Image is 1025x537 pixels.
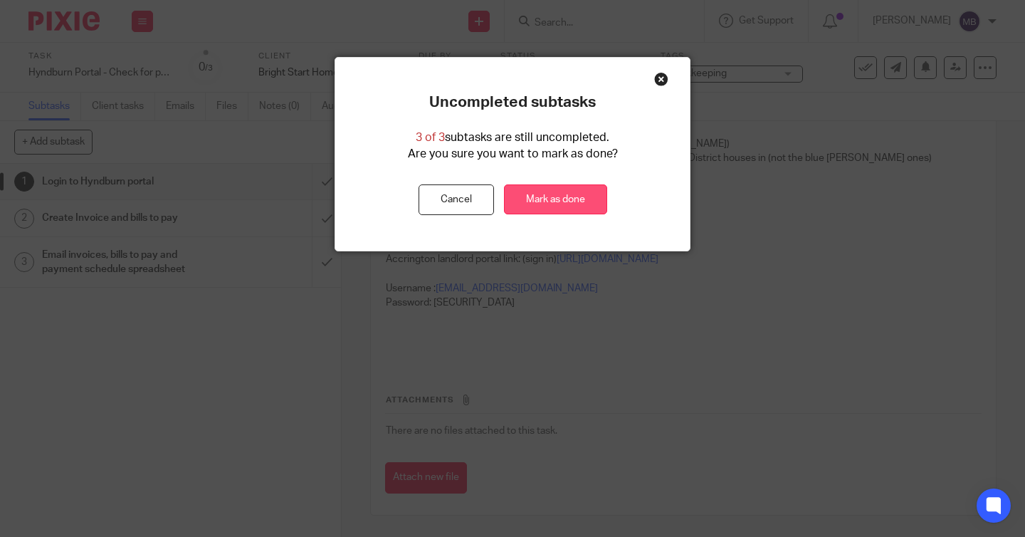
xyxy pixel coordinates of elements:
[416,130,609,146] p: subtasks are still uncompleted.
[419,184,494,215] button: Cancel
[416,132,445,143] span: 3 of 3
[654,72,668,86] div: Close this dialog window
[408,146,618,162] p: Are you sure you want to mark as done?
[504,184,607,215] a: Mark as done
[429,93,596,112] p: Uncompleted subtasks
